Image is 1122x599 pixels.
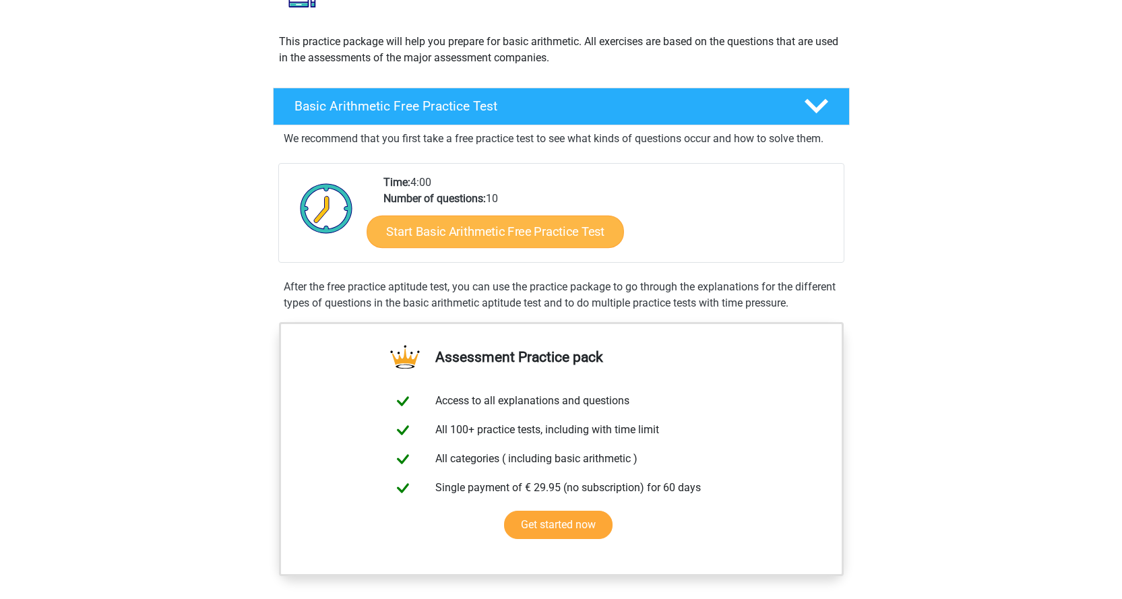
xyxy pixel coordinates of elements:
[284,131,839,147] p: We recommend that you first take a free practice test to see what kinds of questions occur and ho...
[383,176,410,189] b: Time:
[279,34,844,66] p: This practice package will help you prepare for basic arithmetic. All exercises are based on the ...
[373,175,843,262] div: 4:00 10
[294,98,782,114] h4: Basic Arithmetic Free Practice Test
[278,279,844,311] div: After the free practice aptitude test, you can use the practice package to go through the explana...
[268,88,855,125] a: Basic Arithmetic Free Practice Test
[367,215,624,247] a: Start Basic Arithmetic Free Practice Test
[292,175,361,242] img: Clock
[383,192,486,205] b: Number of questions:
[504,511,613,539] a: Get started now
